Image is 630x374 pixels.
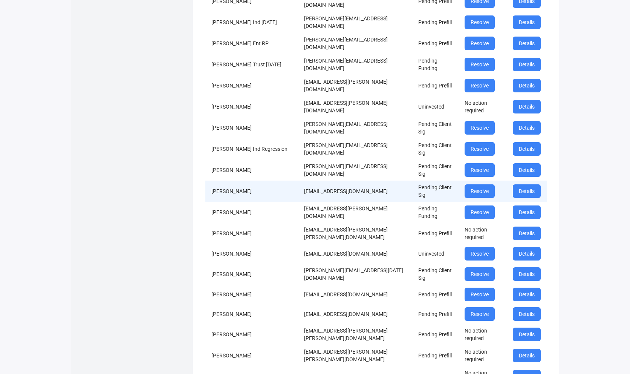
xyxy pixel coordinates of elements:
td: [PERSON_NAME] [205,324,298,345]
button: Details [513,37,541,50]
td: Pending Prefill [412,285,459,304]
td: [PERSON_NAME] [205,345,298,366]
td: No action required [459,96,507,117]
button: Resolve [465,121,495,135]
td: [PERSON_NAME] [205,202,298,223]
button: Resolve [465,79,495,92]
td: [PERSON_NAME] [205,285,298,304]
button: Resolve [465,288,495,301]
td: [PERSON_NAME] [205,159,298,181]
td: Pending Prefill [412,345,459,366]
td: [PERSON_NAME] [205,264,298,285]
td: [PERSON_NAME] [205,244,298,264]
button: Resolve [465,15,495,29]
button: Resolve [465,267,495,281]
td: Uninvested [412,244,459,264]
td: [PERSON_NAME] Trust [DATE] [205,54,298,75]
td: [PERSON_NAME] [205,75,298,96]
button: Resolve [465,307,495,321]
button: Details [513,58,541,71]
td: Pending Funding [412,54,459,75]
td: [PERSON_NAME][EMAIL_ADDRESS][DOMAIN_NAME] [298,138,412,159]
td: [EMAIL_ADDRESS][DOMAIN_NAME] [298,244,412,264]
td: Pending Prefill [412,304,459,324]
td: Pending Prefill [412,33,459,54]
button: Details [513,205,541,219]
td: No action required [459,223,507,244]
td: [PERSON_NAME] Ind Regression [205,138,298,159]
td: [PERSON_NAME] [205,117,298,138]
td: [PERSON_NAME] Ent RP [205,33,298,54]
td: [PERSON_NAME] Ind [DATE] [205,12,298,33]
td: [EMAIL_ADDRESS][PERSON_NAME][DOMAIN_NAME] [298,75,412,96]
td: [EMAIL_ADDRESS][PERSON_NAME][DOMAIN_NAME] [298,96,412,117]
td: [PERSON_NAME] [205,304,298,324]
button: Resolve [465,184,495,198]
td: [PERSON_NAME][EMAIL_ADDRESS][DOMAIN_NAME] [298,12,412,33]
button: Resolve [465,163,495,177]
button: Resolve [465,58,495,71]
td: Pending Client Sig [412,264,459,285]
td: Pending Funding [412,202,459,223]
td: Uninvested [412,96,459,117]
td: [PERSON_NAME][EMAIL_ADDRESS][DATE][DOMAIN_NAME] [298,264,412,285]
button: Resolve [465,247,495,261]
button: Details [513,227,541,240]
td: [EMAIL_ADDRESS][DOMAIN_NAME] [298,285,412,304]
button: Details [513,142,541,156]
td: Pending Prefill [412,324,459,345]
button: Details [513,307,541,321]
button: Details [513,267,541,281]
td: [PERSON_NAME][EMAIL_ADDRESS][DOMAIN_NAME] [298,33,412,54]
td: [EMAIL_ADDRESS][PERSON_NAME][DOMAIN_NAME] [298,202,412,223]
td: [EMAIL_ADDRESS][PERSON_NAME][PERSON_NAME][DOMAIN_NAME] [298,324,412,345]
td: Pending Client Sig [412,138,459,159]
td: No action required [459,345,507,366]
button: Details [513,184,541,198]
button: Resolve [465,142,495,156]
td: [EMAIL_ADDRESS][PERSON_NAME][PERSON_NAME][DOMAIN_NAME] [298,345,412,366]
td: [PERSON_NAME] [205,223,298,244]
td: No action required [459,324,507,345]
button: Details [513,163,541,177]
button: Details [513,288,541,301]
button: Details [513,349,541,362]
button: Details [513,15,541,29]
td: Pending Client Sig [412,181,459,202]
td: [EMAIL_ADDRESS][DOMAIN_NAME] [298,304,412,324]
td: [PERSON_NAME][EMAIL_ADDRESS][DOMAIN_NAME] [298,159,412,181]
button: Details [513,79,541,92]
button: Details [513,328,541,341]
td: [PERSON_NAME][EMAIL_ADDRESS][DOMAIN_NAME] [298,54,412,75]
button: Resolve [465,37,495,50]
td: [PERSON_NAME][EMAIL_ADDRESS][DOMAIN_NAME] [298,117,412,138]
td: [PERSON_NAME] [205,181,298,202]
td: Pending Client Sig [412,159,459,181]
td: Pending Prefill [412,223,459,244]
td: [EMAIL_ADDRESS][DOMAIN_NAME] [298,181,412,202]
button: Resolve [465,205,495,219]
td: [EMAIL_ADDRESS][PERSON_NAME][PERSON_NAME][DOMAIN_NAME] [298,223,412,244]
button: Details [513,247,541,261]
button: Details [513,100,541,113]
td: [PERSON_NAME] [205,96,298,117]
td: Pending Prefill [412,75,459,96]
button: Details [513,121,541,135]
td: Pending Client Sig [412,117,459,138]
td: Pending Prefill [412,12,459,33]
